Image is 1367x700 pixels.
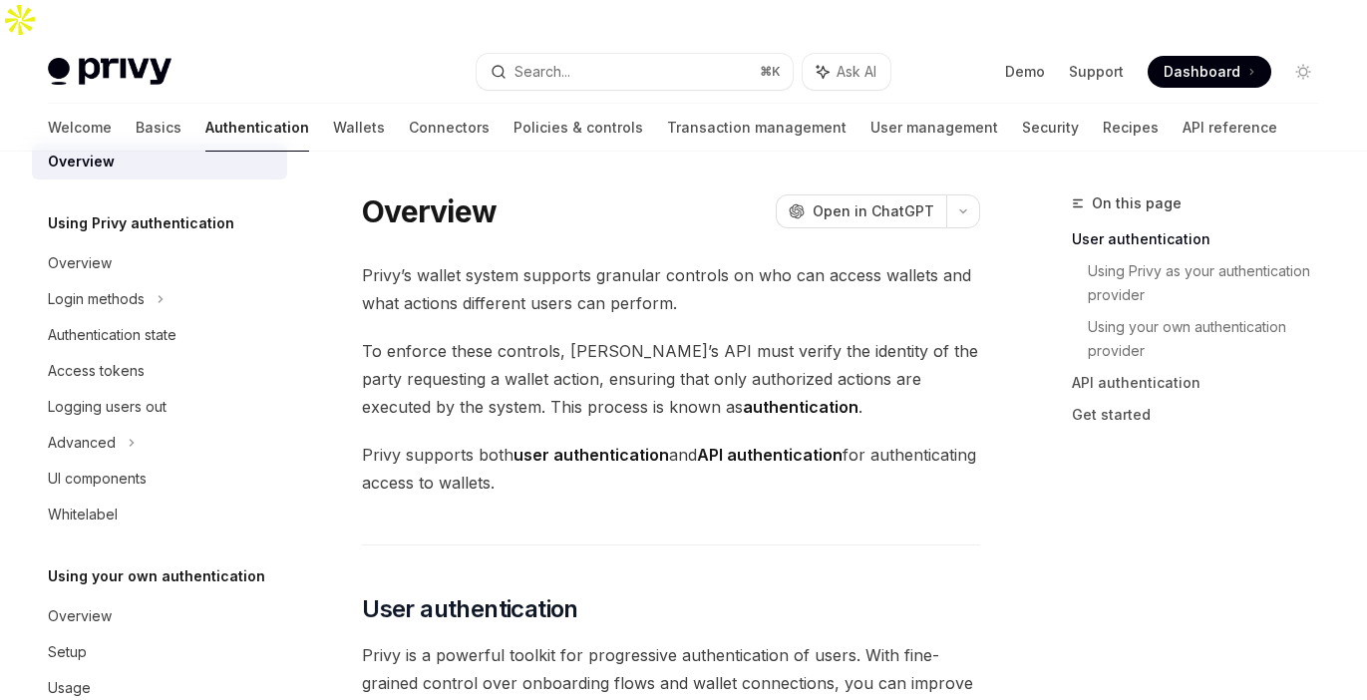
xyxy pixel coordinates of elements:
a: API authentication [1072,367,1335,399]
span: ⌘ K [760,64,781,80]
button: Open in ChatGPT [776,194,946,228]
span: Dashboard [1164,62,1240,82]
a: Security [1022,104,1079,152]
h5: Using your own authentication [48,564,265,588]
span: To enforce these controls, [PERSON_NAME]’s API must verify the identity of the party requesting a... [362,337,980,421]
a: Welcome [48,104,112,152]
div: Authentication state [48,323,176,347]
a: Demo [1005,62,1045,82]
div: Login methods [48,287,145,311]
a: Wallets [333,104,385,152]
div: Overview [48,251,112,275]
div: Advanced [48,431,116,455]
a: Authentication state [32,317,287,353]
div: Overview [48,150,115,174]
a: Logging users out [32,389,287,425]
a: Dashboard [1148,56,1271,88]
h5: Using Privy authentication [48,211,234,235]
span: Open in ChatGPT [813,201,934,221]
div: Logging users out [48,395,167,419]
span: Ask AI [837,62,876,82]
button: Search...⌘K [477,54,792,90]
a: Using your own authentication provider [1088,311,1335,367]
div: Overview [48,604,112,628]
div: Whitelabel [48,503,118,526]
a: Connectors [409,104,490,152]
span: Privy supports both and for authenticating access to wallets. [362,441,980,497]
span: Privy’s wallet system supports granular controls on who can access wallets and what actions diffe... [362,261,980,317]
a: UI components [32,461,287,497]
a: Recipes [1103,104,1159,152]
a: Policies & controls [513,104,643,152]
a: API reference [1183,104,1277,152]
a: Basics [136,104,181,152]
a: Overview [32,144,287,179]
a: Access tokens [32,353,287,389]
a: Setup [32,634,287,670]
strong: authentication [743,397,858,417]
a: Transaction management [667,104,847,152]
a: Support [1069,62,1124,82]
div: Search... [514,60,570,84]
a: User management [870,104,998,152]
span: User authentication [362,593,578,625]
span: On this page [1092,191,1182,215]
h1: Overview [362,193,497,229]
button: Ask AI [803,54,890,90]
strong: API authentication [697,445,843,465]
div: Setup [48,640,87,664]
a: Get started [1072,399,1335,431]
a: Overview [32,245,287,281]
strong: user authentication [513,445,669,465]
a: Overview [32,598,287,634]
a: Whitelabel [32,497,287,532]
button: Toggle dark mode [1287,56,1319,88]
a: Authentication [205,104,309,152]
div: UI components [48,467,147,491]
a: User authentication [1072,223,1335,255]
a: Using Privy as your authentication provider [1088,255,1335,311]
div: Usage [48,676,91,700]
img: light logo [48,58,171,86]
div: Access tokens [48,359,145,383]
